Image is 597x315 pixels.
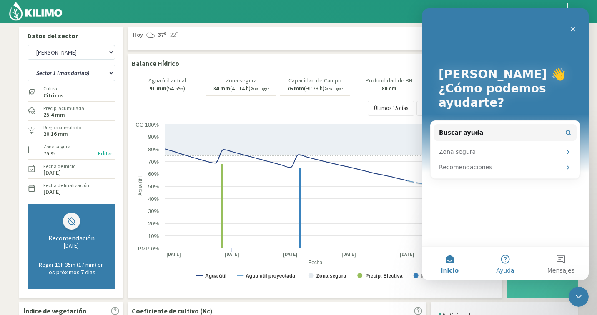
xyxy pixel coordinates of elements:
text: 10% [148,233,159,239]
p: Datos del sector [28,31,115,41]
label: Zona segura [43,143,70,150]
label: Fecha de finalización [43,182,89,189]
text: 30% [148,208,159,214]
label: Citricos [43,93,63,98]
label: Precip. acumulada [43,105,84,112]
strong: 37º [158,31,166,38]
img: Kilimo [8,1,63,21]
p: Balance Hídrico [132,58,179,68]
p: Agua útil actual [148,77,186,84]
label: 75 % [43,151,56,156]
text: Agua útil proyectada [246,273,295,279]
div: [DATE] [36,242,106,249]
div: Recomendación [36,234,106,242]
button: Editar [95,149,115,158]
text: [DATE] [283,251,298,257]
text: 50% [148,183,159,190]
p: Zona segura [226,77,257,84]
b: 76 mm [287,85,304,92]
label: 20.16 mm [43,131,68,137]
p: Regar 13h 35m (17 mm) en los próximos 7 días [36,261,106,276]
text: CC 100% [135,122,159,128]
text: 20% [148,220,159,227]
text: Precip. Efectiva [365,273,403,279]
b: 91 mm [149,85,166,92]
small: Para llegar [251,86,269,92]
text: [DATE] [341,251,356,257]
text: Agua útil [205,273,226,279]
text: PMP 0% [138,245,159,252]
text: [DATE] [400,251,414,257]
label: 25.4 mm [43,112,65,117]
label: [DATE] [43,189,61,195]
p: (54.5%) [149,85,185,92]
text: Zona segura [316,273,346,279]
text: 40% [148,196,159,202]
label: Cultivo [43,85,63,92]
label: [DATE] [43,170,61,175]
small: Para llegar [324,86,343,92]
span: 22º [169,31,178,39]
text: 90% [148,134,159,140]
iframe: Intercom live chat [569,287,589,307]
text: Riego [421,273,435,279]
p: (41:14 h) [213,85,269,92]
p: Capacidad de Campo [288,77,341,84]
text: 80% [148,146,159,152]
text: 70% [148,159,159,165]
text: [DATE] [225,251,239,257]
span: | [168,31,169,39]
button: Últimos 30 días [416,101,463,116]
button: Últimos 15 días [368,101,414,116]
iframe: Intercom live chat [422,8,589,280]
text: [DATE] [166,251,181,257]
span: Hoy [132,31,143,39]
text: Fecha [309,260,323,265]
label: Riego acumulado [43,124,81,131]
text: 60% [148,171,159,177]
text: Agua útil [138,176,143,196]
label: Fecha de inicio [43,162,75,170]
p: (91:28 h) [287,85,343,92]
b: 34 mm [213,85,230,92]
p: Profundidad de BH [366,77,412,84]
b: 80 cm [381,85,396,92]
